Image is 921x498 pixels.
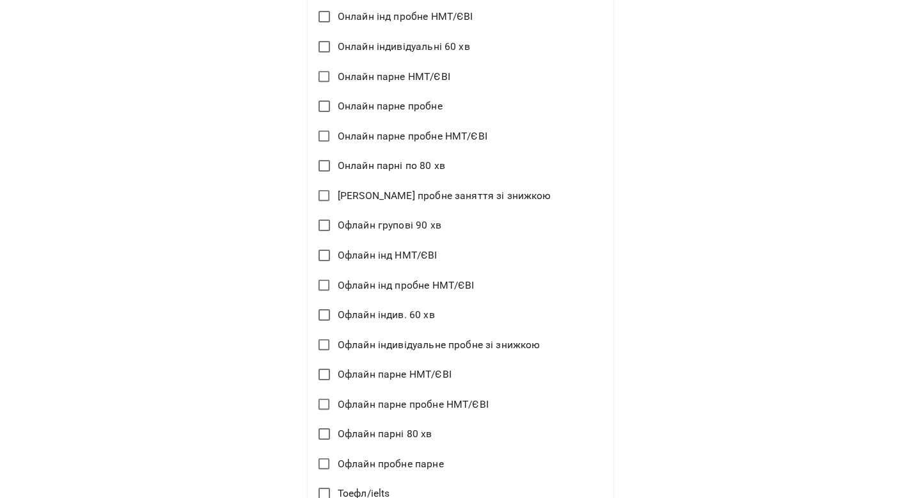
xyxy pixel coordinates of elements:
span: [PERSON_NAME] пробне заняття зі знижкою [338,188,551,204]
span: Онлайн парне пробне [338,99,443,114]
span: Офлайн парне НМТ/ЄВІ [338,367,452,382]
span: Онлайн індивідуальні 60 хв [338,39,470,54]
span: Офлайн індивідуальне пробне зі знижкою [338,337,540,353]
span: Офлайн пробне парне [338,456,444,472]
span: Онлайн парне пробне НМТ/ЄВІ [338,129,487,144]
span: Онлайн парне НМТ/ЄВІ [338,69,450,84]
span: Офлайн індив. 60 хв [338,307,435,323]
span: Офлайн парне пробне НМТ/ЄВІ [338,397,489,412]
span: Офлайн парні 80 хв [338,426,432,442]
span: Онлайн парні по 80 хв [338,158,445,173]
span: Офлайн інд пробне НМТ/ЄВІ [338,278,475,293]
span: Офлайн інд НМТ/ЄВІ [338,248,437,263]
span: Офлайн групові 90 хв [338,218,441,233]
span: Онлайн інд пробне НМТ/ЄВІ [338,9,473,24]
